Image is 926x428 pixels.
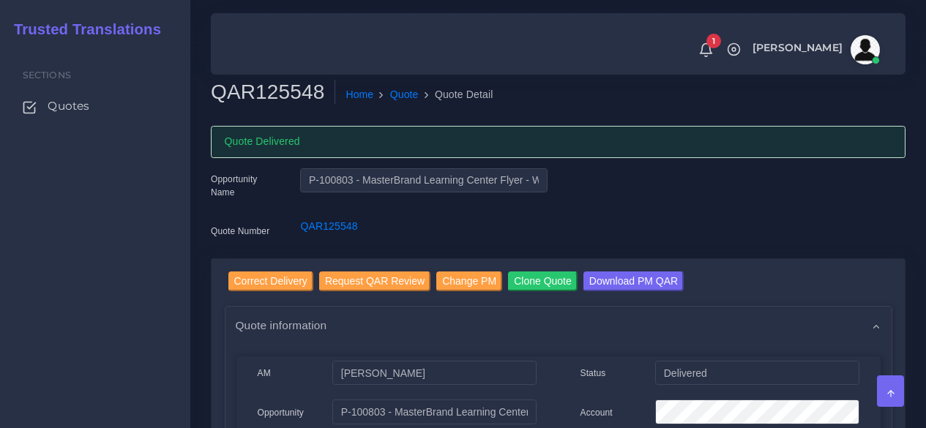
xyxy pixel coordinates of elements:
h2: Trusted Translations [4,20,161,38]
label: AM [258,367,271,380]
input: Change PM [436,271,502,291]
span: [PERSON_NAME] [753,42,843,53]
a: 1 [693,42,719,58]
input: Download PM QAR [583,271,684,291]
span: Sections [23,70,71,80]
div: Quote Delivered [211,126,906,158]
img: avatar [851,35,880,64]
a: Quote [390,87,419,102]
a: Home [346,87,373,102]
label: Opportunity Name [211,173,278,199]
span: Quote information [236,317,327,334]
a: Quotes [11,91,179,121]
span: 1 [706,34,721,48]
input: Clone Quote [508,271,578,291]
h2: QAR125548 [211,80,335,105]
input: Correct Delivery [228,271,313,291]
input: Request QAR Review [319,271,430,291]
div: Quote information [225,307,892,344]
a: Trusted Translations [4,18,161,42]
a: QAR125548 [300,220,357,232]
li: Quote Detail [419,87,493,102]
label: Account [580,406,613,419]
a: [PERSON_NAME]avatar [745,35,885,64]
span: Quotes [48,98,89,114]
label: Status [580,367,606,380]
label: Opportunity [258,406,305,419]
label: Quote Number [211,225,269,238]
